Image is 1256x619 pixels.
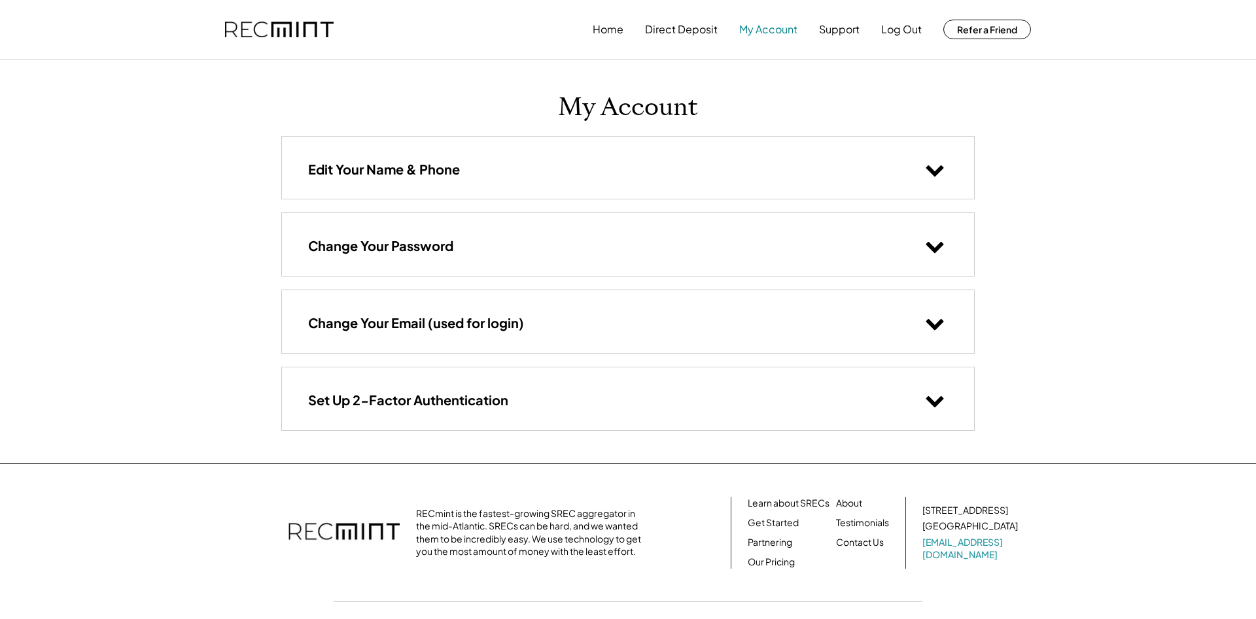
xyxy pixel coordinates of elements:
a: Learn about SRECs [748,497,829,510]
div: [GEOGRAPHIC_DATA] [922,520,1018,533]
h3: Set Up 2-Factor Authentication [308,392,508,409]
h3: Change Your Password [308,237,453,254]
a: About [836,497,862,510]
h3: Edit Your Name & Phone [308,161,460,178]
button: My Account [739,16,797,42]
a: Our Pricing [748,556,795,569]
button: Log Out [881,16,922,42]
div: RECmint is the fastest-growing SREC aggregator in the mid-Atlantic. SRECs can be hard, and we wan... [416,507,648,558]
a: Testimonials [836,516,889,529]
h3: Change Your Email (used for login) [308,314,524,331]
a: Contact Us [836,536,884,549]
div: [STREET_ADDRESS] [922,504,1008,517]
a: Partnering [748,536,792,549]
button: Support [819,16,860,42]
button: Home [593,16,623,42]
button: Refer a Friend [943,20,1031,39]
img: recmint-logotype%403x.png [288,510,400,556]
a: [EMAIL_ADDRESS][DOMAIN_NAME] [922,536,1020,561]
img: recmint-logotype%403x.png [225,22,334,38]
h1: My Account [558,92,698,123]
a: Get Started [748,516,799,529]
button: Direct Deposit [645,16,718,42]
